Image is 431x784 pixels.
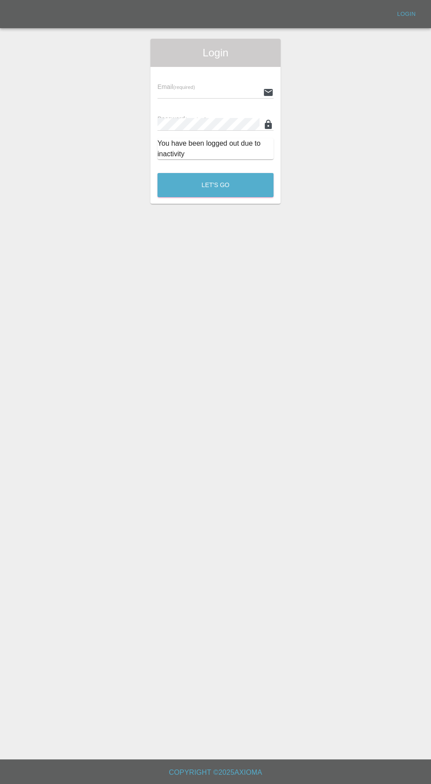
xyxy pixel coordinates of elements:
button: Let's Go [157,173,274,197]
a: Login [392,7,420,21]
span: Email [157,83,195,90]
h6: Copyright © 2025 Axioma [7,766,424,779]
small: (required) [185,117,207,122]
div: You have been logged out due to inactivity [157,138,274,159]
span: Login [157,46,274,60]
span: Password [157,115,207,122]
small: (required) [173,85,195,90]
